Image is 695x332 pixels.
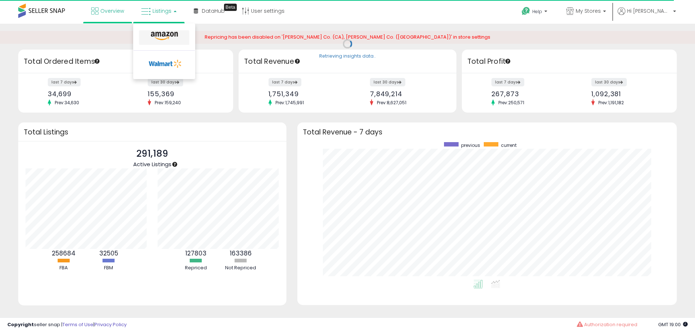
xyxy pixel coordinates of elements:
b: 32505 [99,249,118,258]
p: 291,189 [133,147,171,161]
b: 258684 [52,249,76,258]
span: 2025-09-17 19:00 GMT [658,321,688,328]
span: Prev: 159,240 [151,99,185,106]
div: FBA [42,265,86,272]
div: 1,751,349 [269,90,342,98]
span: Prev: 1,745,991 [272,99,308,106]
span: Repricing has been disabled on '[PERSON_NAME] Co. (CA), [PERSON_NAME] Co. ([GEOGRAPHIC_DATA])' in... [205,34,490,40]
div: Not Repriced [219,265,263,272]
span: Prev: 8,627,051 [373,99,410,106]
a: Help [516,1,555,24]
span: Authorization required [584,321,637,328]
h3: Total Ordered Items [24,56,228,67]
div: Repriced [174,265,218,272]
div: Tooltip anchor [294,58,301,65]
i: Get Help [521,7,530,16]
span: Hi [PERSON_NAME] [627,7,671,15]
h3: Total Listings [24,129,281,135]
div: 155,369 [148,90,220,98]
span: current [501,142,517,148]
div: 7,849,214 [370,90,444,98]
label: last 7 days [48,78,81,86]
a: Privacy Policy [94,321,127,328]
h3: Total Revenue - 7 days [303,129,671,135]
label: last 7 days [491,78,524,86]
h3: Total Profit [467,56,671,67]
label: last 30 days [370,78,405,86]
label: last 30 days [148,78,183,86]
div: Tooltip anchor [505,58,511,65]
span: Prev: 34,630 [51,99,83,106]
label: last 7 days [269,78,301,86]
span: Active Listings [133,160,171,168]
div: seller snap | | [7,321,127,328]
span: Prev: 250,571 [495,99,528,106]
span: Help [532,8,542,15]
div: FBM [87,265,131,272]
div: Tooltip anchor [94,58,100,65]
span: Prev: 1,191,182 [595,99,628,106]
span: DataHub [202,7,225,15]
div: Tooltip anchor [224,4,237,11]
a: Hi [PERSON_NAME] [618,7,676,24]
div: 267,873 [491,90,564,98]
b: 163386 [230,249,252,258]
strong: Copyright [7,321,34,328]
div: Retrieving insights data.. [319,53,376,59]
div: 34,699 [48,90,120,98]
h3: Total Revenue [244,56,451,67]
label: last 30 days [591,78,627,86]
b: 127803 [185,249,206,258]
span: Listings [152,7,171,15]
div: Tooltip anchor [171,161,178,168]
span: previous [461,142,480,148]
div: 1,092,381 [591,90,664,98]
span: Overview [100,7,124,15]
a: Terms of Use [62,321,93,328]
span: My Stores [576,7,601,15]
